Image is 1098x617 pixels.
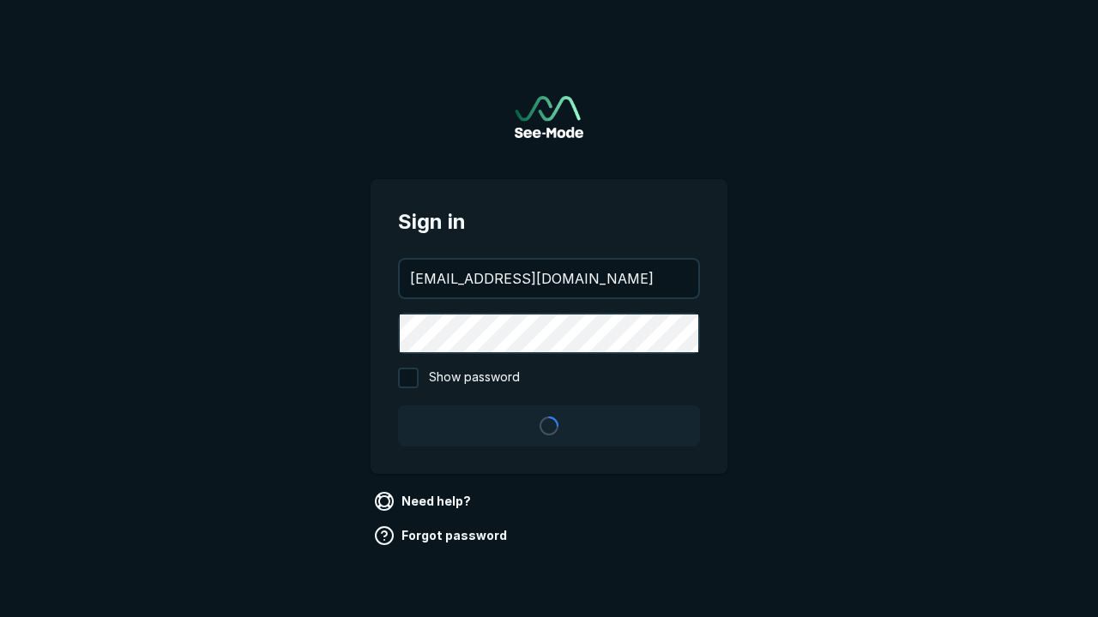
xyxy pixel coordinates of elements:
a: Forgot password [371,522,514,549]
a: Need help? [371,488,478,515]
img: See-Mode Logo [515,96,583,138]
input: your@email.com [400,260,698,297]
span: Show password [429,368,520,388]
a: Go to sign in [515,96,583,138]
span: Sign in [398,207,700,237]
